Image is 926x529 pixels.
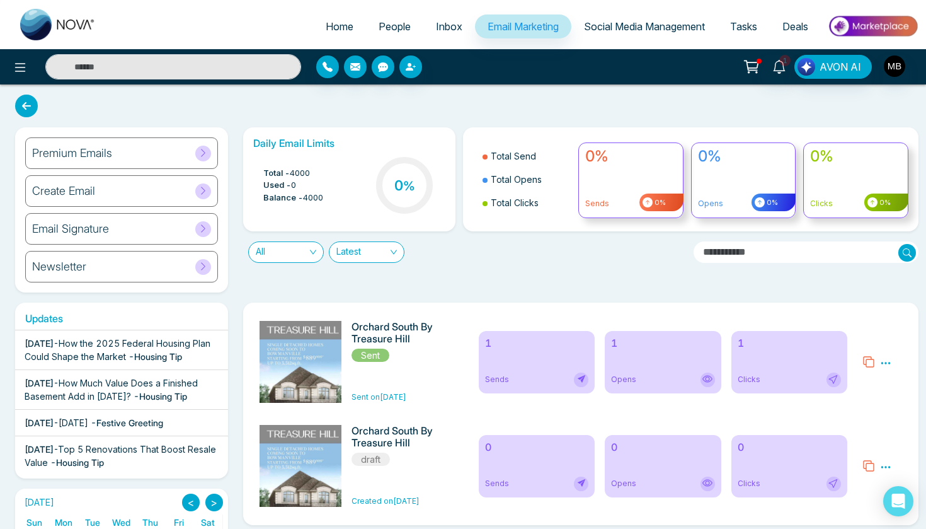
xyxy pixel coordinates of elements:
[485,441,588,453] h6: 0
[205,494,223,511] button: >
[488,20,559,33] span: Email Marketing
[738,441,841,453] h6: 0
[483,168,571,191] li: Total Opens
[585,198,677,209] p: Sends
[25,416,163,429] div: -
[313,15,366,38] a: Home
[765,197,778,208] span: 0%
[32,184,95,198] h6: Create Email
[25,338,54,349] span: [DATE]
[50,457,104,468] span: - Housing Tip
[25,443,219,469] div: -
[25,444,216,468] span: Top 5 Renovations That Boost Resale Value
[764,55,794,77] a: 1
[352,321,454,345] h6: Orchard South By Treasure Hill
[15,313,228,325] h6: Updates
[483,144,571,168] li: Total Send
[485,337,588,349] h6: 1
[20,9,96,40] img: Nova CRM Logo
[782,20,808,33] span: Deals
[91,417,163,428] span: - Festive Greeting
[810,148,901,166] h4: 0%
[366,15,423,38] a: People
[25,417,54,428] span: [DATE]
[25,378,198,402] span: How Much Value Does a Finished Basement Add in [DATE]?
[394,177,415,194] h3: 0
[571,15,717,38] a: Social Media Management
[611,478,636,489] span: Opens
[134,391,187,402] span: - Housing Tip
[263,167,290,180] span: Total -
[290,167,310,180] span: 4000
[827,12,918,40] img: Market-place.gif
[730,20,757,33] span: Tasks
[25,376,219,403] div: -
[25,338,210,362] span: How the 2025 Federal Housing Plan Could Shape the Market
[436,20,462,33] span: Inbox
[611,441,714,453] h6: 0
[877,197,891,208] span: 0%
[738,374,760,385] span: Clicks
[32,260,86,274] h6: Newsletter
[25,444,54,455] span: [DATE]
[256,242,316,262] span: All
[611,374,636,385] span: Opens
[738,478,760,489] span: Clicks
[738,337,841,349] h6: 1
[485,374,509,385] span: Sends
[423,15,475,38] a: Inbox
[25,378,54,388] span: [DATE]
[820,59,861,74] span: AVON AI
[32,222,109,236] h6: Email Signature
[129,351,182,362] span: - Housing Tip
[20,497,54,508] h2: [DATE]
[485,478,509,489] span: Sends
[352,496,420,506] span: Created on [DATE]
[25,337,219,363] div: -
[779,55,791,66] span: 1
[352,425,454,449] h6: Orchard South By Treasure Hill
[336,242,397,262] span: Latest
[717,15,770,38] a: Tasks
[59,417,88,428] span: [DATE]
[698,198,789,209] p: Opens
[585,148,677,166] h4: 0%
[326,20,353,33] span: Home
[303,192,323,204] span: 4000
[883,486,913,516] div: Open Intercom Messenger
[263,179,291,192] span: Used -
[403,178,415,194] span: %
[379,20,411,33] span: People
[611,337,714,349] h6: 1
[291,179,296,192] span: 0
[352,392,406,402] span: Sent on [DATE]
[182,494,200,511] button: <
[810,198,901,209] p: Clicks
[770,15,821,38] a: Deals
[352,453,390,466] span: draft
[797,58,815,76] img: Lead Flow
[698,148,789,166] h4: 0%
[584,20,705,33] span: Social Media Management
[32,146,112,160] h6: Premium Emails
[483,191,571,214] li: Total Clicks
[352,349,389,362] span: Sent
[475,15,571,38] a: Email Marketing
[653,197,666,208] span: 0%
[253,137,446,149] h6: Daily Email Limits
[884,55,905,77] img: User Avatar
[263,192,303,204] span: Balance -
[794,55,872,79] button: AVON AI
